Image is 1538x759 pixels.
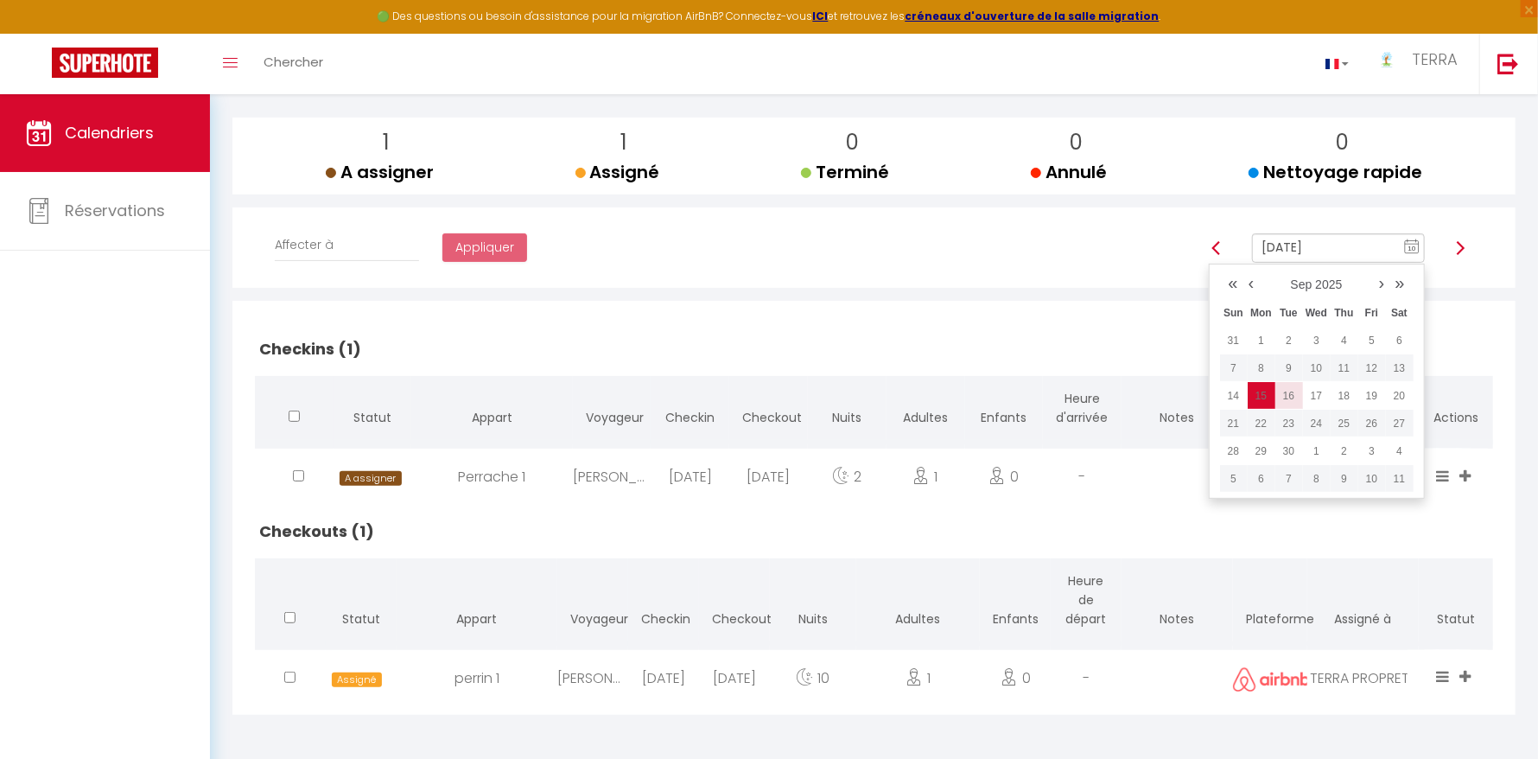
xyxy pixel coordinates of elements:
td: Oct 11, 2025 [1386,465,1414,493]
div: 10 [770,650,856,706]
span: Réservations [65,200,165,221]
span: Appart [456,610,497,628]
th: Tue [1275,299,1303,327]
td: Oct 01, 2025 [1303,437,1331,465]
th: Fri [1358,299,1386,327]
div: 0 [965,449,1044,505]
th: Thu [1331,299,1358,327]
span: Nettoyage rapide [1249,160,1422,184]
th: Assigné à [1307,558,1419,646]
th: Checkin [651,376,729,444]
a: créneaux d'ouverture de la salle migration [906,9,1160,23]
th: Mon [1248,299,1275,327]
div: TERRA PROPRETÉ [1307,650,1419,706]
td: Sep 17, 2025 [1303,382,1331,410]
span: Terminé [801,160,889,184]
td: Sep 23, 2025 [1275,410,1303,437]
td: Sep 02, 2025 [1275,327,1303,354]
p: 0 [1262,126,1422,159]
span: Statut [342,610,380,628]
span: Chercher [264,53,323,71]
div: 0 [980,650,1051,706]
a: 2025 [1315,277,1342,291]
th: Notes [1122,376,1233,444]
td: Sep 15, 2025 [1248,382,1275,410]
th: Wed [1303,299,1331,327]
a: › [1374,270,1390,296]
span: Assigné [332,673,382,687]
th: Sun [1220,299,1248,327]
a: ICI [813,9,829,23]
div: 1 [856,650,980,706]
img: arrow-left3.svg [1210,241,1223,255]
td: Sep 09, 2025 [1275,354,1303,382]
div: [PERSON_NAME] [573,449,651,505]
div: 1 [887,449,965,505]
th: Adultes [887,376,965,444]
td: Sep 12, 2025 [1358,354,1386,382]
th: Heure de départ [1051,558,1122,646]
th: Voyageur [557,558,628,646]
p: 0 [1045,126,1107,159]
td: Sep 10, 2025 [1303,354,1331,382]
th: Nuits [808,376,887,444]
td: Sep 01, 2025 [1248,327,1275,354]
button: Ouvrir le widget de chat LiveChat [14,7,66,59]
td: Sep 08, 2025 [1248,354,1275,382]
span: Statut [353,409,391,426]
img: airbnb2.png [1233,667,1311,692]
td: Sep 29, 2025 [1248,437,1275,465]
th: Actions [1419,376,1493,444]
td: Sep 28, 2025 [1220,437,1248,465]
div: - [1043,449,1122,505]
a: » [1389,270,1409,296]
span: A assigner [326,160,434,184]
div: [DATE] [699,650,770,706]
th: Sat [1386,299,1414,327]
span: Annulé [1031,160,1107,184]
text: 10 [1408,245,1416,252]
div: [PERSON_NAME] [557,650,628,706]
td: Sep 13, 2025 [1386,354,1414,382]
td: Oct 02, 2025 [1331,437,1358,465]
td: Oct 05, 2025 [1220,465,1248,493]
img: Super Booking [52,48,158,78]
p: 0 [815,126,889,159]
td: Oct 03, 2025 [1358,437,1386,465]
p: 1 [589,126,660,159]
span: Assigné [575,160,660,184]
td: Oct 09, 2025 [1331,465,1358,493]
span: A assigner [340,471,402,486]
a: Sep [1291,277,1312,291]
th: Statut [1419,558,1493,646]
span: Calendriers [65,122,154,144]
td: Sep 21, 2025 [1220,410,1248,437]
td: Sep 11, 2025 [1331,354,1358,382]
p: 1 [340,126,434,159]
td: Sep 04, 2025 [1331,327,1358,354]
td: Sep 25, 2025 [1331,410,1358,437]
th: Nuits [770,558,856,646]
th: Notes [1122,558,1233,646]
td: Sep 24, 2025 [1303,410,1331,437]
th: Plateforme [1233,558,1307,646]
a: « [1223,270,1243,296]
td: Oct 07, 2025 [1275,465,1303,493]
th: Voyageur [573,376,651,444]
th: Enfants [965,376,1044,444]
td: Sep 07, 2025 [1220,354,1248,382]
td: Oct 08, 2025 [1303,465,1331,493]
div: perrin 1 [397,650,557,706]
button: Appliquer [442,233,527,263]
td: Aug 31, 2025 [1220,327,1248,354]
th: Checkin [628,558,699,646]
span: Appart [472,409,512,426]
span: TERRA [1412,48,1458,70]
a: ‹ [1243,270,1260,296]
td: Sep 06, 2025 [1386,327,1414,354]
th: Checkout [729,376,808,444]
img: logout [1497,53,1519,74]
td: Sep 05, 2025 [1358,327,1386,354]
td: Oct 10, 2025 [1358,465,1386,493]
